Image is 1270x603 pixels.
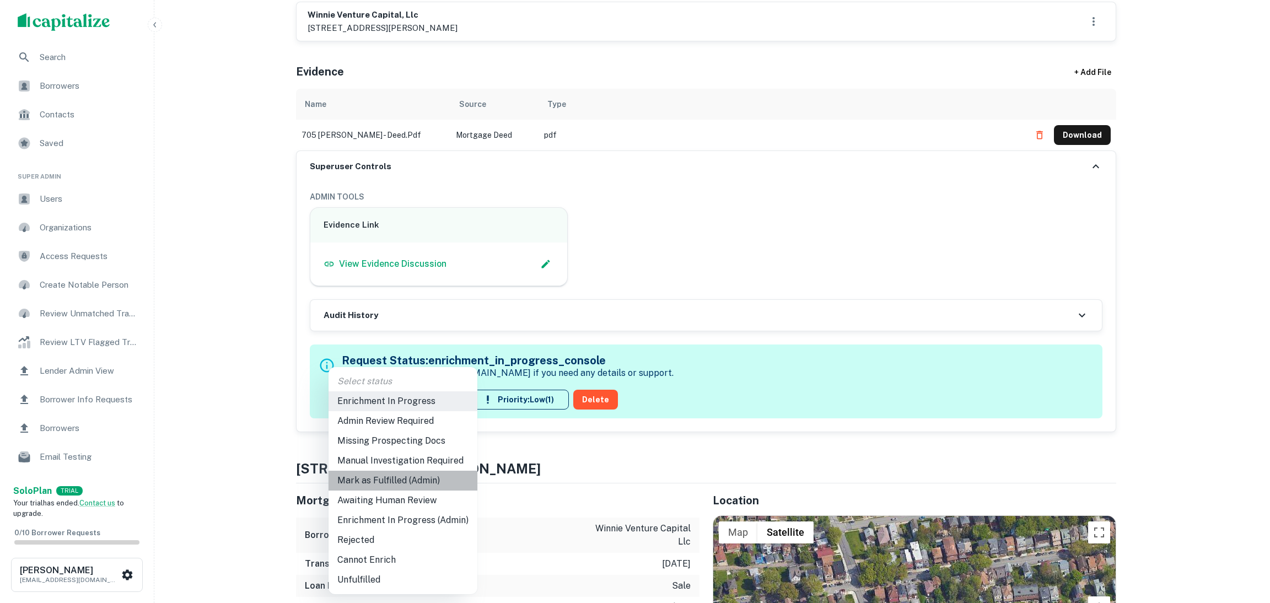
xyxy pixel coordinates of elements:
[329,491,477,510] li: Awaiting Human Review
[329,471,477,491] li: Mark as Fulfilled (Admin)
[329,570,477,590] li: Unfulfilled
[329,530,477,550] li: Rejected
[329,451,477,471] li: Manual Investigation Required
[329,391,477,411] li: Enrichment In Progress
[329,431,477,451] li: Missing Prospecting Docs
[329,510,477,530] li: Enrichment In Progress (Admin)
[329,550,477,570] li: Cannot Enrich
[1215,515,1270,568] iframe: Chat Widget
[329,411,477,431] li: Admin Review Required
